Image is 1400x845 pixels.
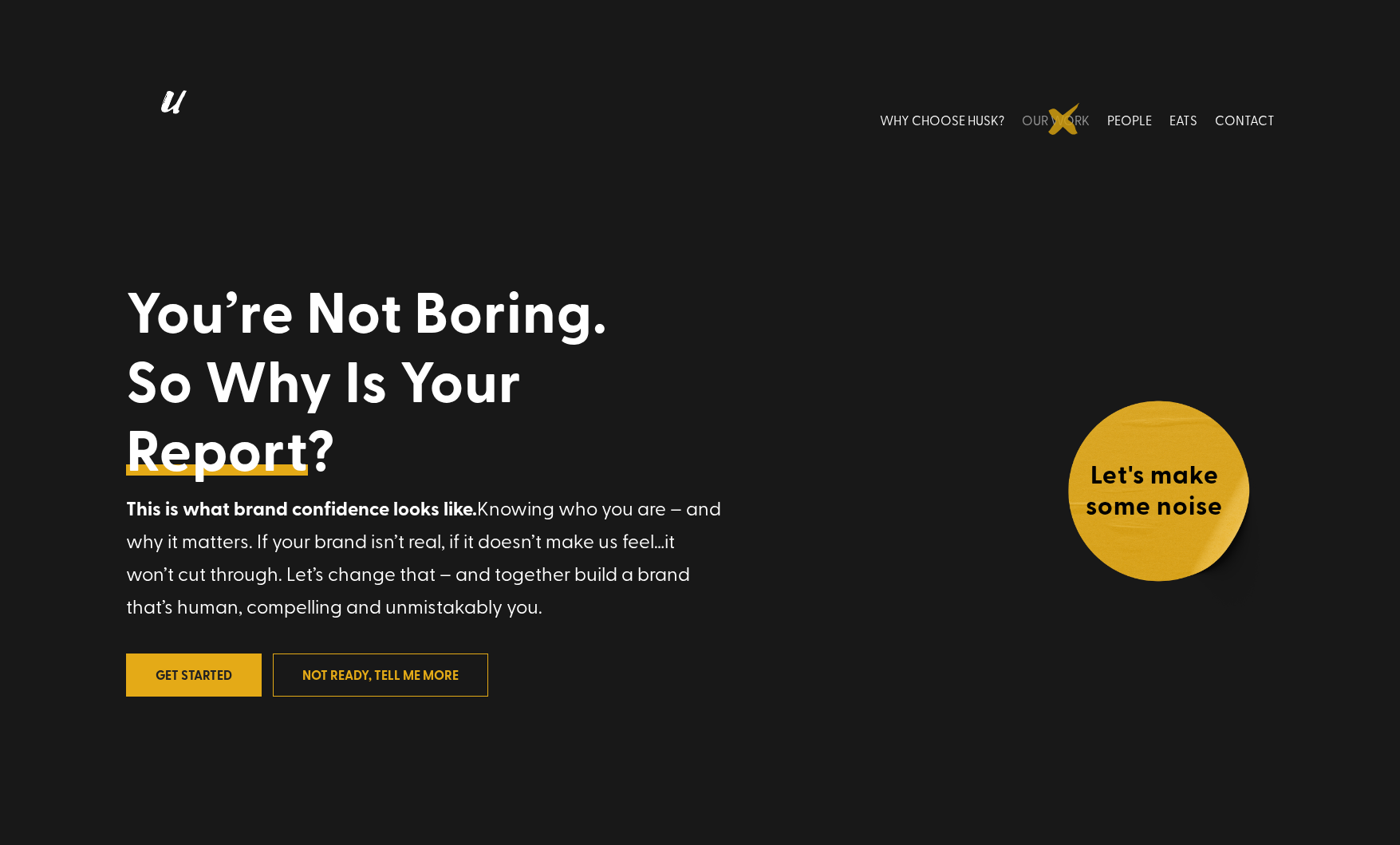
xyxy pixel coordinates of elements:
h4: Let's make some noise [1067,458,1242,527]
strong: This is what brand confidence looks like. [126,494,477,522]
a: PEOPLE [1107,84,1152,155]
a: Get Started [126,653,262,696]
p: Knowing who you are – and why it matters. If your brand isn’t real, if it doesn’t make us feel…it... [126,492,724,622]
a: Report [126,414,308,483]
img: Husk logo [126,84,214,155]
a: WHY CHOOSE HUSK? [880,84,1004,155]
a: OUR WORK [1022,84,1090,155]
a: CONTACT [1215,84,1275,155]
h1: You’re Not Boring. So Why Is Your ? [126,276,790,491]
a: EATS [1169,84,1197,155]
a: not ready, tell me more [273,653,488,696]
